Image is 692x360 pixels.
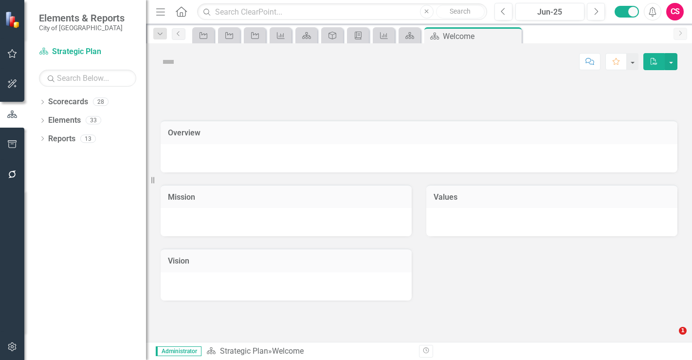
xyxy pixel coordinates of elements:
h3: Overview [168,129,670,137]
span: Elements & Reports [39,12,125,24]
button: Search [436,5,485,19]
div: » [206,346,412,357]
img: ClearPoint Strategy [5,11,22,28]
div: Welcome [443,30,519,42]
button: Jun-25 [515,3,584,20]
button: CS [666,3,684,20]
div: 28 [93,98,109,106]
a: Strategic Plan [220,346,268,356]
img: Not Defined [161,54,176,70]
h3: Vision [168,257,404,265]
div: Welcome [272,346,304,356]
input: Search Below... [39,70,136,87]
span: 1 [679,327,687,335]
input: Search ClearPoint... [197,3,487,20]
h3: Mission [168,193,404,202]
span: Administrator [156,346,201,356]
div: 33 [86,116,101,125]
a: Scorecards [48,96,88,108]
iframe: Intercom live chat [659,327,682,350]
div: Jun-25 [519,6,581,18]
a: Strategic Plan [39,46,136,57]
small: City of [GEOGRAPHIC_DATA] [39,24,125,32]
div: 13 [80,134,96,143]
a: Elements [48,115,81,126]
a: Reports [48,133,75,145]
span: Search [450,7,471,15]
h3: Values [434,193,670,202]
